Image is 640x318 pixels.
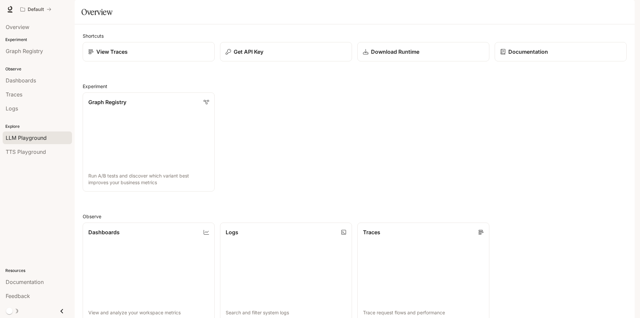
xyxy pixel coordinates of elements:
[96,48,128,56] p: View Traces
[28,7,44,12] p: Default
[88,309,209,316] p: View and analyze your workspace metrics
[83,213,627,220] h2: Observe
[83,42,215,61] a: View Traces
[83,32,627,39] h2: Shortcuts
[17,3,54,16] button: All workspaces
[83,92,215,192] a: Graph RegistryRun A/B tests and discover which variant best improves your business metrics
[220,42,352,61] button: Get API Key
[508,48,548,56] p: Documentation
[226,309,346,316] p: Search and filter system logs
[226,228,238,236] p: Logs
[88,98,126,106] p: Graph Registry
[81,5,112,19] h1: Overview
[363,309,484,316] p: Trace request flows and performance
[88,173,209,186] p: Run A/B tests and discover which variant best improves your business metrics
[357,42,489,61] a: Download Runtime
[234,48,263,56] p: Get API Key
[363,228,380,236] p: Traces
[371,48,419,56] p: Download Runtime
[88,228,120,236] p: Dashboards
[495,42,627,61] a: Documentation
[83,83,627,90] h2: Experiment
